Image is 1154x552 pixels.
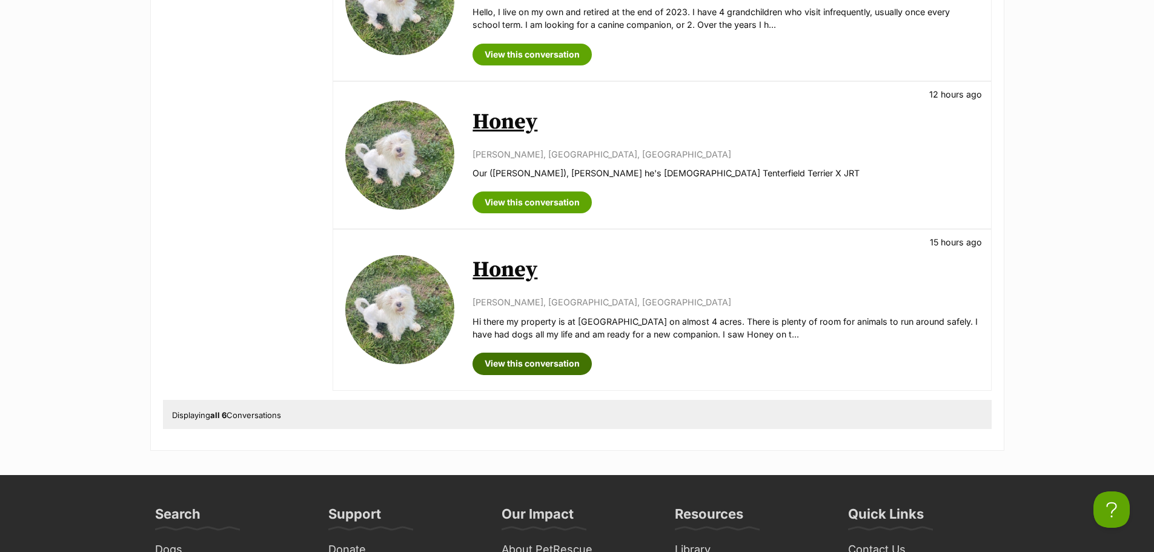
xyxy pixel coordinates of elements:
[473,148,978,161] p: [PERSON_NAME], [GEOGRAPHIC_DATA], [GEOGRAPHIC_DATA]
[929,88,982,101] p: 12 hours ago
[172,410,281,420] span: Displaying Conversations
[675,505,743,530] h3: Resources
[328,505,381,530] h3: Support
[848,505,924,530] h3: Quick Links
[155,505,201,530] h3: Search
[502,505,574,530] h3: Our Impact
[473,256,537,284] a: Honey
[473,108,537,136] a: Honey
[473,167,978,179] p: Our ([PERSON_NAME]), [PERSON_NAME] he's [DEMOGRAPHIC_DATA] Tenterfield Terrier X JRT
[473,5,978,32] p: Hello, I live on my own and retired at the end of 2023. I have 4 grandchildren who visit infreque...
[930,236,982,248] p: 15 hours ago
[345,101,454,210] img: Honey
[473,44,592,65] a: View this conversation
[210,410,227,420] strong: all 6
[345,255,454,364] img: Honey
[473,353,592,374] a: View this conversation
[473,315,978,341] p: Hi there my property is at [GEOGRAPHIC_DATA] on almost 4 acres. There is plenty of room for anima...
[473,296,978,308] p: [PERSON_NAME], [GEOGRAPHIC_DATA], [GEOGRAPHIC_DATA]
[473,191,592,213] a: View this conversation
[1093,491,1130,528] iframe: Help Scout Beacon - Open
